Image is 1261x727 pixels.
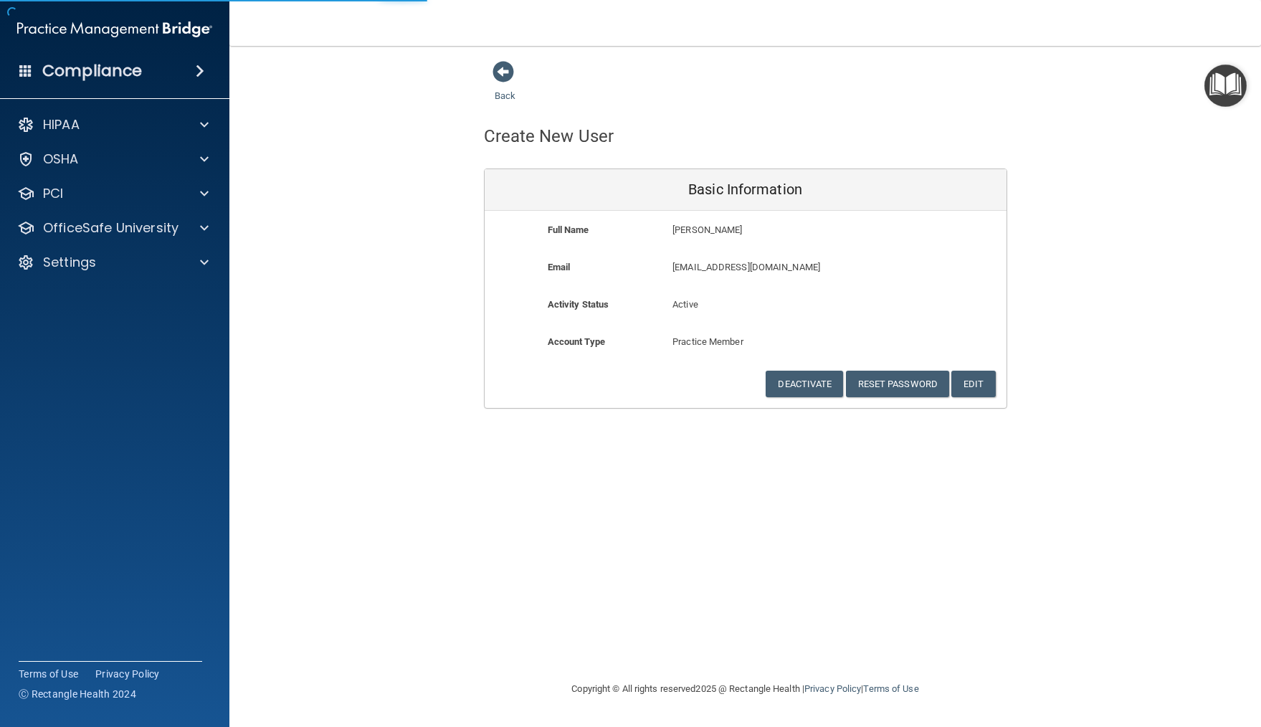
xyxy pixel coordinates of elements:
[17,116,209,133] a: HIPAA
[766,371,843,397] button: Deactivate
[484,127,614,146] h4: Create New User
[495,73,515,101] a: Back
[672,296,818,313] p: Active
[17,15,212,44] img: PMB logo
[846,371,949,397] button: Reset Password
[548,262,571,272] b: Email
[672,222,901,239] p: [PERSON_NAME]
[548,299,609,310] b: Activity Status
[17,219,209,237] a: OfficeSafe University
[863,683,918,694] a: Terms of Use
[43,185,63,202] p: PCI
[485,169,1007,211] div: Basic Information
[672,259,901,276] p: [EMAIL_ADDRESS][DOMAIN_NAME]
[19,687,136,701] span: Ⓒ Rectangle Health 2024
[95,667,160,681] a: Privacy Policy
[1204,65,1247,107] button: Open Resource Center
[951,371,995,397] button: Edit
[42,61,142,81] h4: Compliance
[43,116,80,133] p: HIPAA
[19,667,78,681] a: Terms of Use
[43,151,79,168] p: OSHA
[804,683,861,694] a: Privacy Policy
[17,151,209,168] a: OSHA
[17,185,209,202] a: PCI
[17,254,209,271] a: Settings
[672,333,818,351] p: Practice Member
[484,666,1007,712] div: Copyright © All rights reserved 2025 @ Rectangle Health | |
[43,254,96,271] p: Settings
[43,219,179,237] p: OfficeSafe University
[548,336,605,347] b: Account Type
[548,224,589,235] b: Full Name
